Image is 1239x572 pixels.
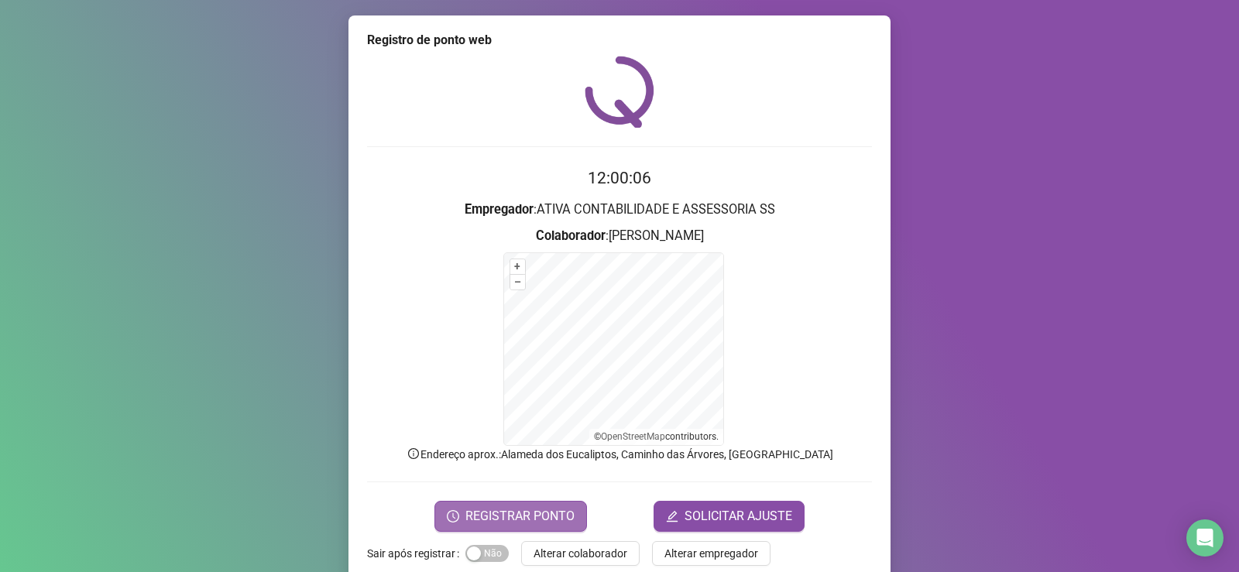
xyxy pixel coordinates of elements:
span: edit [666,510,678,522]
span: Alterar empregador [664,545,758,562]
div: Open Intercom Messenger [1186,519,1224,557]
a: OpenStreetMap [601,431,665,442]
h3: : ATIVA CONTABILIDADE E ASSESSORIA SS [367,200,872,220]
button: + [510,259,525,274]
span: clock-circle [447,510,459,522]
h3: : [PERSON_NAME] [367,226,872,246]
button: Alterar colaborador [521,541,640,566]
button: Alterar empregador [652,541,771,566]
button: editSOLICITAR AJUSTE [654,501,805,532]
img: QRPoint [585,56,654,128]
span: REGISTRAR PONTO [465,507,575,526]
button: REGISTRAR PONTO [434,501,587,532]
strong: Colaborador [536,228,606,243]
button: – [510,275,525,289]
span: Alterar colaborador [534,545,627,562]
label: Sair após registrar [367,541,465,566]
p: Endereço aprox. : Alameda dos Eucaliptos, Caminho das Árvores, [GEOGRAPHIC_DATA] [367,446,872,463]
li: © contributors. [594,431,719,442]
time: 12:00:06 [588,169,651,187]
span: info-circle [407,447,420,461]
strong: Empregador [465,202,534,217]
span: SOLICITAR AJUSTE [685,507,792,526]
div: Registro de ponto web [367,31,872,50]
